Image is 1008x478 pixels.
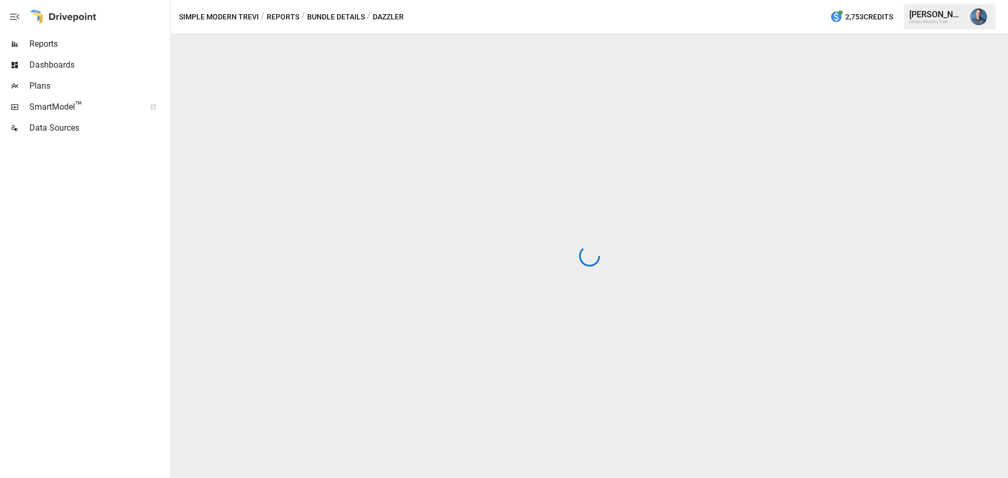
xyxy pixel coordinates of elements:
img: Mike Beckham [970,8,987,25]
span: 2,753 Credits [845,10,893,24]
button: Mike Beckham [964,2,993,31]
span: SmartModel [29,101,139,113]
span: Plans [29,80,168,92]
button: 2,753Credits [826,7,897,27]
div: [PERSON_NAME] [909,9,964,19]
span: Dashboards [29,59,168,71]
div: / [261,10,265,24]
div: Simple Modern Trevi [909,19,964,24]
span: ™ [75,99,82,112]
button: Simple Modern Trevi [179,10,259,24]
button: Reports [267,10,299,24]
div: / [301,10,305,24]
div: / [367,10,371,24]
span: Reports [29,38,168,50]
span: Data Sources [29,122,168,134]
button: Bundle Details [307,10,365,24]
